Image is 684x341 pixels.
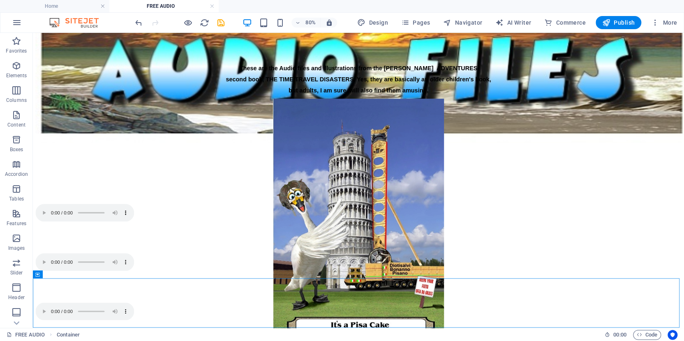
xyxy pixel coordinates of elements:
span: : [619,332,620,338]
p: Accordion [5,171,28,177]
p: Content [7,122,25,128]
p: Boxes [10,146,23,153]
span: More [651,18,677,27]
a: Click to cancel selection. Double-click to open Pages [7,330,45,340]
p: Tables [9,196,24,202]
p: Features [7,220,26,227]
p: Columns [6,97,27,104]
button: Code [633,330,661,340]
span: Click to select. Double-click to edit [57,330,80,340]
button: More [648,16,680,29]
h4: FREE AUDIO [109,2,219,11]
span: Code [637,330,657,340]
p: Slider [10,270,23,276]
p: Favorites [6,48,27,54]
button: Usercentrics [668,330,677,340]
p: Images [8,245,25,251]
h6: Session time [605,330,626,340]
nav: breadcrumb [57,330,80,340]
iframe: To enrich screen reader interactions, please activate Accessibility in Grammarly extension settings [33,33,684,328]
span: 00 00 [613,330,626,340]
p: Header [8,294,25,301]
p: Elements [6,72,27,79]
